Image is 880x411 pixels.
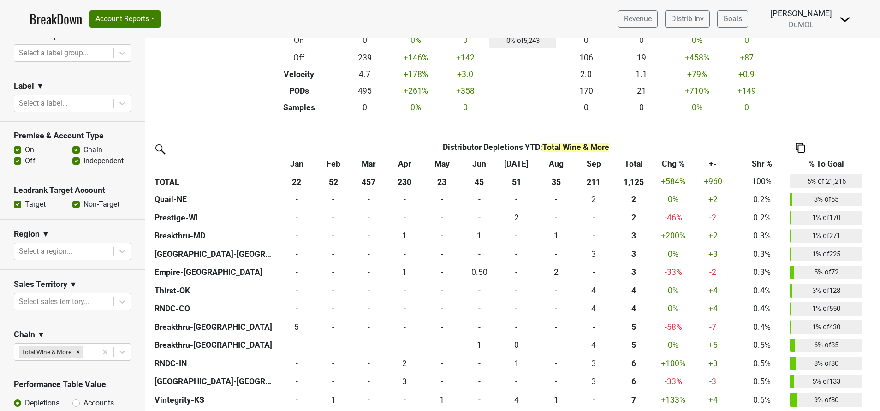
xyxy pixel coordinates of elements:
span: Total Wine & More [542,143,609,152]
th: Velocity [257,66,342,83]
th: 457 [351,172,387,191]
td: +710 % [669,83,725,99]
th: 3.000 [612,227,656,245]
td: 0 [277,245,316,263]
div: - [389,321,420,333]
td: 0 [725,31,768,50]
td: 0 [614,31,669,50]
td: 2 [576,191,612,209]
label: On [25,144,34,155]
td: 0.4% [736,281,788,300]
div: 3 [614,248,654,260]
td: 0 [536,208,576,227]
td: 0.4% [736,318,788,336]
div: - [539,248,574,260]
th: RNDC-CO [152,300,277,318]
th: Breakthru-MD [152,227,277,245]
td: 0 [316,281,351,300]
div: [PERSON_NAME] [770,7,832,19]
div: - [279,193,314,205]
td: 0 [576,318,612,336]
div: - [539,303,574,315]
td: 0 [316,300,351,318]
span: ▼ [70,279,77,290]
th: On [257,31,342,50]
td: 0 [422,245,462,263]
td: 0 [277,263,316,282]
td: 0 % [669,99,725,116]
div: - [389,285,420,297]
td: 0 [316,263,351,282]
div: - [353,266,385,278]
td: 0 [462,281,497,300]
span: ▼ [42,229,49,240]
img: filter [152,141,167,156]
div: - [319,285,348,297]
td: +200 % [656,227,690,245]
td: +358 [443,83,487,99]
td: 0 [387,318,422,336]
div: - [499,248,534,260]
th: Jul: activate to sort column ascending [497,155,536,172]
span: +584% [661,177,685,186]
div: 4 [614,285,654,297]
td: 0 [559,99,614,116]
th: Chg %: activate to sort column ascending [656,155,690,172]
div: - [464,248,494,260]
div: - [319,230,348,242]
div: 0.50 [464,266,494,278]
label: Chain [83,144,102,155]
div: - [424,230,459,242]
th: &nbsp;: activate to sort column ascending [152,155,277,172]
button: Account Reports [89,10,161,28]
th: 4.000 [612,281,656,300]
div: 2 [578,193,609,205]
td: 170 [559,83,614,99]
th: 230 [387,172,422,191]
h3: Chain [14,330,35,340]
div: - [424,321,459,333]
label: Depletions [25,398,59,409]
td: +3.0 [443,66,487,83]
td: 0 [351,336,387,355]
div: - [389,193,420,205]
td: 0 [422,227,462,245]
div: Remove Total Wine & More [73,346,83,358]
div: - [578,321,609,333]
td: 0 % [656,281,690,300]
div: - [539,212,574,224]
th: TOTAL [152,172,277,191]
td: 0.4% [736,300,788,318]
td: 0 [536,318,576,336]
td: 0 [387,191,422,209]
td: 0 % [656,245,690,263]
div: - [353,193,385,205]
td: 0 [316,227,351,245]
td: -46 % [656,208,690,227]
td: +261 % [388,83,443,99]
td: 1.83 [536,263,576,282]
td: 1 [462,336,497,355]
div: 5 [279,321,314,333]
div: - [353,248,385,260]
th: 35 [536,172,576,191]
td: 0 % [656,300,690,318]
td: 2.167 [497,208,536,227]
div: +2 [693,193,733,205]
td: 0 [351,227,387,245]
div: -2 [693,266,733,278]
div: -7 [693,321,733,333]
td: 0 [536,300,576,318]
td: 0 [422,318,462,336]
td: 0.2% [736,191,788,209]
th: Prestige-WI [152,208,277,227]
th: Breakthru-[GEOGRAPHIC_DATA] [152,318,277,336]
h3: Leadrank Target Account [14,185,131,195]
th: Jan: activate to sort column ascending [277,155,316,172]
div: +3 [693,248,733,260]
div: 4 [578,303,609,315]
label: Off [25,155,36,167]
td: 0 [497,191,536,209]
td: 0 [422,336,462,355]
td: 0 [443,31,487,50]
